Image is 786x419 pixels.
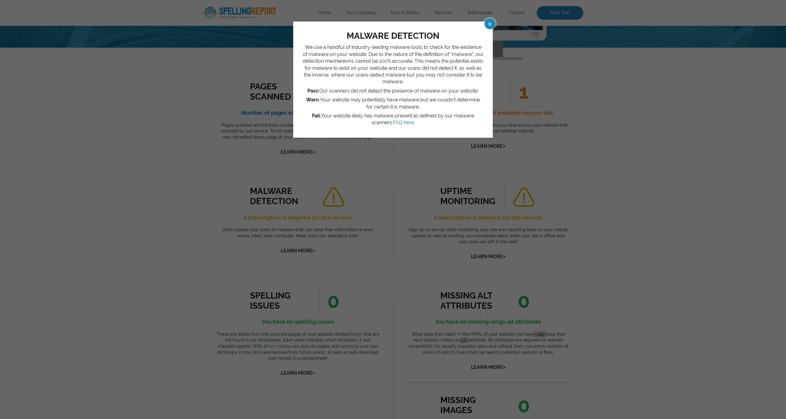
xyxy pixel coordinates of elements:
b: Warn: [306,97,320,103]
a: 1 [78,88,84,94]
p: Your website may potentially have malware but we couldn’t determine for certain it is malware. [302,97,484,110]
p: Our scanners did not detect the presence of malware on your website. [302,88,484,94]
span: Want to view [3,47,160,51]
a: FAQ here. [393,120,415,125]
b: Fail: [312,113,321,119]
h3: All Results? [3,47,160,59]
p: We use a handful of industry-leading malware tools to check for the existence of malware on your ... [302,44,484,85]
div: malware detection [302,31,484,41]
a: /epages/ec8344.sf/es_ES/ [70,20,125,25]
p: Your website likely has malware present as defined by our malware scanners. [302,113,484,126]
a: /epages/ec8344.sf/es_ES/ [6,20,61,25]
b: Pass: [307,88,319,94]
th: Website Page [66,1,130,15]
th: Broken Link [1,1,65,15]
a: Get Free Trial [56,65,107,76]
